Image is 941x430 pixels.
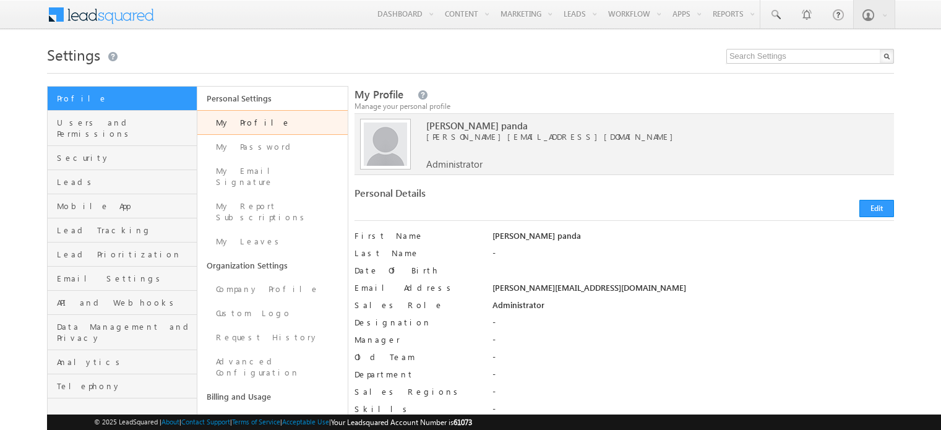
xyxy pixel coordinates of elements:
a: Terms of Service [232,418,280,426]
a: Organization Settings [197,254,347,277]
a: Billing and Usage [197,385,347,408]
a: Email Settings [48,267,197,291]
div: Administrator [492,299,894,317]
a: Users and Permissions [48,111,197,146]
a: Data Management and Privacy [48,315,197,350]
span: My Profile [354,87,403,101]
a: API and Webhooks [48,291,197,315]
span: Users and Permissions [57,117,194,139]
span: [PERSON_NAME][EMAIL_ADDRESS][DOMAIN_NAME] [426,131,858,142]
label: Sales Regions [354,386,479,397]
label: Skills [354,403,479,415]
div: - [492,247,894,265]
span: Security [57,152,194,163]
div: Manage your personal profile [354,101,894,112]
a: My Email Signature [197,159,347,194]
span: © 2025 LeadSquared | | | | | [94,416,472,428]
div: - [492,403,894,421]
a: Acceptable Use [282,418,329,426]
label: Designation [354,317,479,328]
input: Search Settings [726,49,894,64]
label: Manager [354,334,479,345]
span: Telephony [57,381,194,392]
a: Mobile App [48,194,197,218]
a: Profile [48,87,197,111]
a: Security [48,146,197,170]
label: Last Name [354,247,479,259]
span: 61073 [453,418,472,427]
span: Data Management and Privacy [57,321,194,343]
label: Date Of Birth [354,265,479,276]
a: Custom Logo [197,301,347,325]
button: Edit [859,200,894,217]
span: Leads [57,176,194,187]
a: Request History [197,325,347,350]
div: - [492,334,894,351]
a: Analytics [48,350,197,374]
a: Leads [48,170,197,194]
a: Lead Tracking [48,218,197,243]
span: Profile [57,93,194,104]
span: [PERSON_NAME] panda [426,120,858,131]
span: Settings [47,45,100,64]
span: Lead Prioritization [57,249,194,260]
a: My Report Subscriptions [197,194,347,230]
a: My Profile [197,110,347,135]
a: Contact Support [181,418,230,426]
label: First Name [354,230,479,241]
span: Your Leadsquared Account Number is [331,418,472,427]
a: About [161,418,179,426]
span: Mobile App [57,200,194,212]
a: Company Profile [197,277,347,301]
div: - [492,386,894,403]
div: [PERSON_NAME][EMAIL_ADDRESS][DOMAIN_NAME] [492,282,894,299]
span: Email Settings [57,273,194,284]
div: - [492,369,894,386]
div: [PERSON_NAME] panda [492,230,894,247]
label: Old Team [354,351,479,363]
span: API and Webhooks [57,297,194,308]
span: Analytics [57,356,194,368]
span: Lead Tracking [57,225,194,236]
a: Telephony [48,374,197,398]
span: Administrator [426,158,483,170]
label: Department [354,369,479,380]
a: Personal Settings [197,87,347,110]
a: Advanced Configuration [197,350,347,385]
div: - [492,351,894,369]
a: My Leaves [197,230,347,254]
a: Lead Prioritization [48,243,197,267]
div: Personal Details [354,187,617,205]
label: Email Address [354,282,479,293]
div: - [492,317,894,334]
label: Sales Role [354,299,479,311]
a: My Password [197,135,347,159]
